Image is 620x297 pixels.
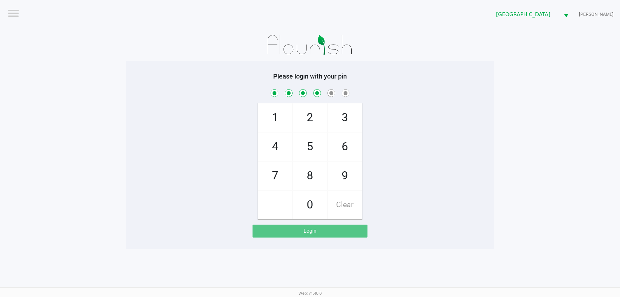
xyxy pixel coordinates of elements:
[293,133,327,161] span: 5
[328,191,362,219] span: Clear
[496,11,556,18] span: [GEOGRAPHIC_DATA]
[131,72,489,80] h5: Please login with your pin
[293,191,327,219] span: 0
[328,103,362,132] span: 3
[258,162,292,190] span: 7
[258,133,292,161] span: 4
[560,7,572,22] button: Select
[298,291,322,296] span: Web: v1.40.0
[258,103,292,132] span: 1
[579,11,614,18] span: [PERSON_NAME]
[293,103,327,132] span: 2
[328,162,362,190] span: 9
[293,162,327,190] span: 8
[328,133,362,161] span: 6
